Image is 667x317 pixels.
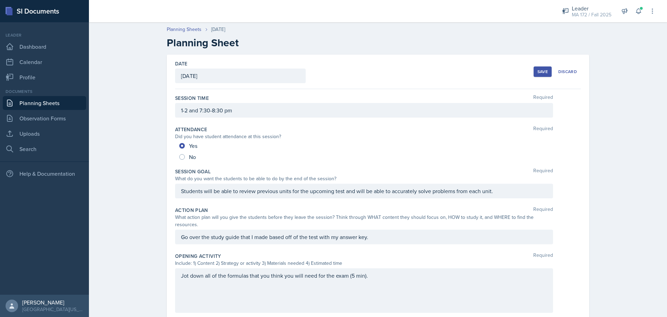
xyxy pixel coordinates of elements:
[175,60,187,67] label: Date
[534,66,552,77] button: Save
[3,142,86,156] a: Search
[181,106,547,114] p: 1-2 and 7:30-8:30 pm
[175,168,211,175] label: Session Goal
[3,167,86,181] div: Help & Documentation
[22,306,83,313] div: [GEOGRAPHIC_DATA][US_STATE] in [GEOGRAPHIC_DATA]
[533,207,553,214] span: Required
[175,126,207,133] label: Attendance
[3,96,86,110] a: Planning Sheets
[3,40,86,54] a: Dashboard
[175,253,221,260] label: Opening Activity
[189,142,197,149] span: Yes
[554,66,581,77] button: Discard
[572,11,611,18] div: MA 172 / Fall 2025
[3,32,86,38] div: Leader
[181,187,547,195] p: Students will be able to review previous units for the upcoming test and will be able to accurate...
[181,233,547,241] p: Go over the study guide that I made based off of the test with my answer key.
[533,95,553,102] span: Required
[175,260,553,267] div: Include: 1) Content 2) Strategy or activity 3) Materials needed 4) Estimated time
[3,55,86,69] a: Calendar
[189,153,196,160] span: No
[175,207,208,214] label: Action Plan
[181,271,547,280] p: Jot down all of the formulas that you think you will need for the exam (5 min).
[167,37,589,49] h2: Planning Sheet
[3,111,86,125] a: Observation Forms
[572,4,611,13] div: Leader
[533,126,553,133] span: Required
[537,69,548,74] div: Save
[211,26,225,33] div: [DATE]
[533,253,553,260] span: Required
[175,95,209,102] label: Session Time
[175,214,553,228] div: What action plan will you give the students before they leave the session? Think through WHAT con...
[558,69,577,74] div: Discard
[22,299,83,306] div: [PERSON_NAME]
[533,168,553,175] span: Required
[3,70,86,84] a: Profile
[167,26,201,33] a: Planning Sheets
[3,127,86,141] a: Uploads
[175,133,553,140] div: Did you have student attendance at this session?
[3,88,86,95] div: Documents
[175,175,553,182] div: What do you want the students to be able to do by the end of the session?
